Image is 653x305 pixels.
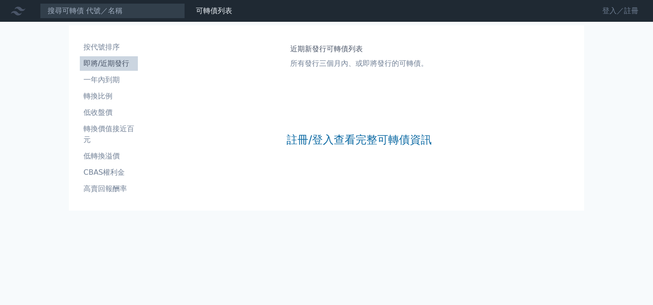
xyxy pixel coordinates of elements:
li: 低收盤價 [80,107,138,118]
a: 低轉換溢價 [80,149,138,163]
a: CBAS權利金 [80,165,138,180]
li: 低轉換溢價 [80,151,138,162]
li: 轉換價值接近百元 [80,123,138,145]
a: 登入／註冊 [595,4,646,18]
a: 按代號排序 [80,40,138,54]
li: 轉換比例 [80,91,138,102]
li: 即將/近期發行 [80,58,138,69]
li: CBAS權利金 [80,167,138,178]
p: 所有發行三個月內、或即將發行的可轉債。 [290,58,428,69]
a: 註冊/登入查看完整可轉債資訊 [287,133,432,147]
a: 轉換比例 [80,89,138,103]
a: 可轉債列表 [196,6,232,15]
li: 高賣回報酬率 [80,183,138,194]
a: 轉換價值接近百元 [80,122,138,147]
li: 一年內到期 [80,74,138,85]
h1: 近期新發行可轉債列表 [290,44,428,54]
a: 高賣回報酬率 [80,182,138,196]
a: 即將/近期發行 [80,56,138,71]
input: 搜尋可轉債 代號／名稱 [40,3,185,19]
a: 一年內到期 [80,73,138,87]
a: 低收盤價 [80,105,138,120]
li: 按代號排序 [80,42,138,53]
